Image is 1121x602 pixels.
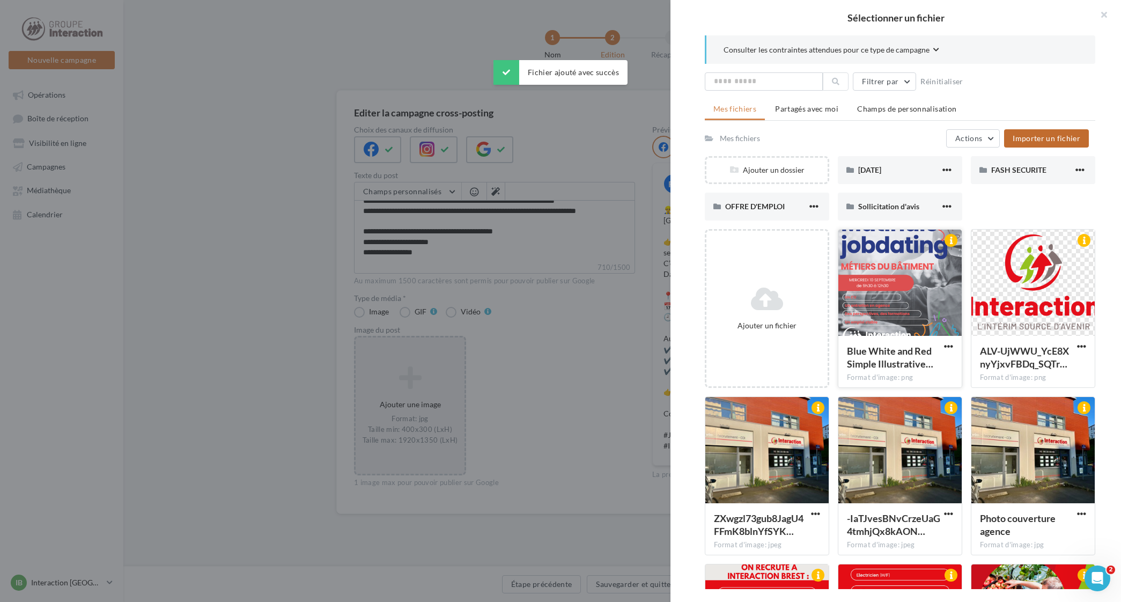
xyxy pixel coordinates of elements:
[1107,566,1115,574] span: 2
[688,13,1104,23] h2: Sélectionner un fichier
[713,104,756,113] span: Mes fichiers
[706,165,828,175] div: Ajouter un dossier
[724,44,939,57] button: Consulter les contraintes attendues pour ce type de campagne
[980,540,1086,550] div: Format d'image: jpg
[720,133,760,144] div: Mes fichiers
[847,512,940,537] span: -IaTJvesBNvCrzeUaG4tmhjQx8kAON8uJOGJvs8PdYC1JffzL37aDxLWa8dHYaCKe--l-xrblEa4G5JtIw=s0
[980,512,1056,537] span: Photo couverture agence
[493,60,628,85] div: Fichier ajouté avec succès
[847,373,953,383] div: Format d'image: png
[955,134,982,143] span: Actions
[857,104,956,113] span: Champs de personnalisation
[1013,134,1080,143] span: Importer un fichier
[946,129,1000,148] button: Actions
[853,72,916,91] button: Filtrer par
[980,345,1069,370] span: ALV-UjWWU_YcE8XnyYjxvFBDq_SQTrelB8HVtTRWv9MtBNcl8zMbmU69
[714,540,820,550] div: Format d'image: jpeg
[858,165,881,174] span: [DATE]
[847,540,953,550] div: Format d'image: jpeg
[858,202,919,211] span: Sollicitation d'avis
[775,104,838,113] span: Partagés avec moi
[980,373,1086,383] div: Format d'image: png
[847,345,933,370] span: Blue White and Red Simple Illustrative Hiring Video Editor Instagram Post
[711,320,823,331] div: Ajouter un fichier
[1004,129,1089,148] button: Importer un fichier
[725,202,785,211] span: OFFRE D'EMPLOI
[714,512,803,537] span: ZXwgzl73gub8JagU4FFmK8blnYfSYKmDfF7-cmorEg6LS0GEZiYGsJHhdHHh1GsQrJ9Z7uqTcvyakvY2_A=s0
[991,165,1046,174] span: FASH SECURITE
[724,45,930,55] span: Consulter les contraintes attendues pour ce type de campagne
[916,75,968,88] button: Réinitialiser
[1085,566,1110,591] iframe: Intercom live chat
